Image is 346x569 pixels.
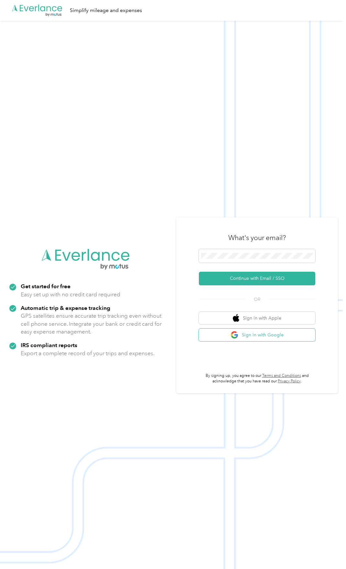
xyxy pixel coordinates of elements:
strong: Get started for free [21,283,70,290]
strong: Automatic trip & expense tracking [21,304,110,311]
a: Terms and Conditions [262,373,301,378]
button: google logoSign in with Google [199,329,315,341]
p: Export a complete record of your trips and expenses. [21,349,155,357]
button: Continue with Email / SSO [199,272,315,285]
h3: What's your email? [228,233,286,242]
span: OR [246,296,268,303]
p: Easy set up with no credit card required [21,290,120,299]
img: apple logo [233,314,239,322]
strong: IRS compliant reports [21,342,77,348]
a: Privacy Policy [278,379,301,384]
p: By signing up, you agree to our and acknowledge that you have read our . [199,373,315,384]
div: Simplify mileage and expenses [70,6,142,15]
img: google logo [231,331,239,339]
button: apple logoSign in with Apple [199,312,315,324]
p: GPS satellites ensure accurate trip tracking even without cell phone service. Integrate your bank... [21,312,162,336]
